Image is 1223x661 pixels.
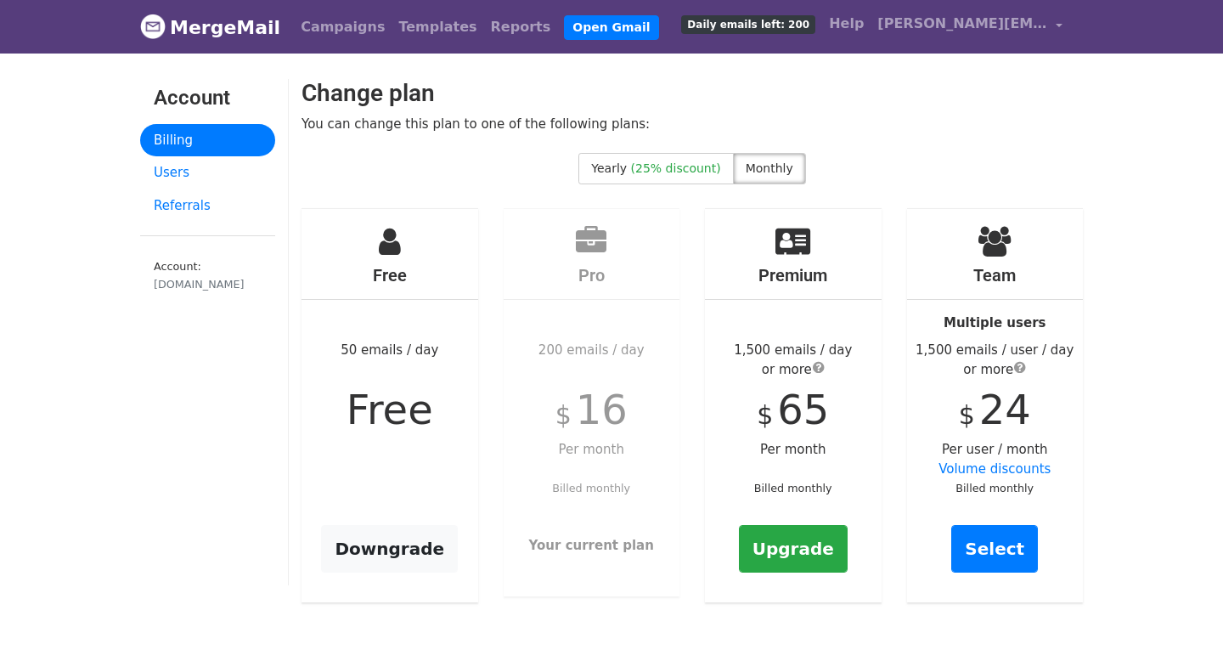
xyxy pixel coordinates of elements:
span: 65 [777,386,829,433]
a: Reports [484,10,558,44]
span: [PERSON_NAME][EMAIL_ADDRESS][DOMAIN_NAME] [877,14,1047,34]
span: $ [555,400,572,430]
h4: Team [907,265,1084,285]
div: You can change this plan to one of the following plans: [289,115,826,153]
h4: Free [302,265,478,285]
div: Per month [705,209,882,603]
span: Free [347,386,433,433]
small: Billed monthly [552,482,630,494]
a: Downgrade [321,525,458,573]
span: Yearly [591,161,627,175]
a: Users [140,156,275,189]
span: Monthly [746,161,793,175]
a: Templates [392,10,483,44]
a: Referrals [140,189,275,223]
a: Open Gmail [564,15,658,40]
h2: Change plan [302,79,814,108]
img: MergeMail logo [140,14,166,39]
a: [PERSON_NAME][EMAIL_ADDRESS][DOMAIN_NAME] [871,7,1069,47]
span: 16 [576,386,628,433]
a: Upgrade [739,525,848,573]
div: 1,500 emails / user / day or more [907,341,1084,379]
small: Account: [154,260,262,292]
a: Billing [140,124,275,157]
h4: Pro [504,265,680,285]
strong: Multiple users [944,315,1045,330]
a: Select [951,525,1038,573]
span: $ [757,400,773,430]
span: Daily emails left: 200 [681,15,815,34]
span: 24 [979,386,1031,433]
div: 1,500 emails / day or more [705,341,882,379]
div: Per user / month [907,209,1084,603]
span: (25% discount) [631,161,721,175]
a: Help [822,7,871,41]
h3: Account [154,86,262,110]
span: $ [959,400,975,430]
a: MergeMail [140,9,280,45]
h4: Premium [705,265,882,285]
small: Billed monthly [955,482,1034,494]
a: Daily emails left: 200 [674,7,822,41]
div: [DOMAIN_NAME] [154,276,262,292]
div: 50 emails / day [302,209,478,603]
strong: Your current plan [529,538,654,553]
a: Campaigns [294,10,392,44]
small: Billed monthly [754,482,832,494]
div: 200 emails / day Per month [504,209,680,596]
a: Volume discounts [938,461,1051,477]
